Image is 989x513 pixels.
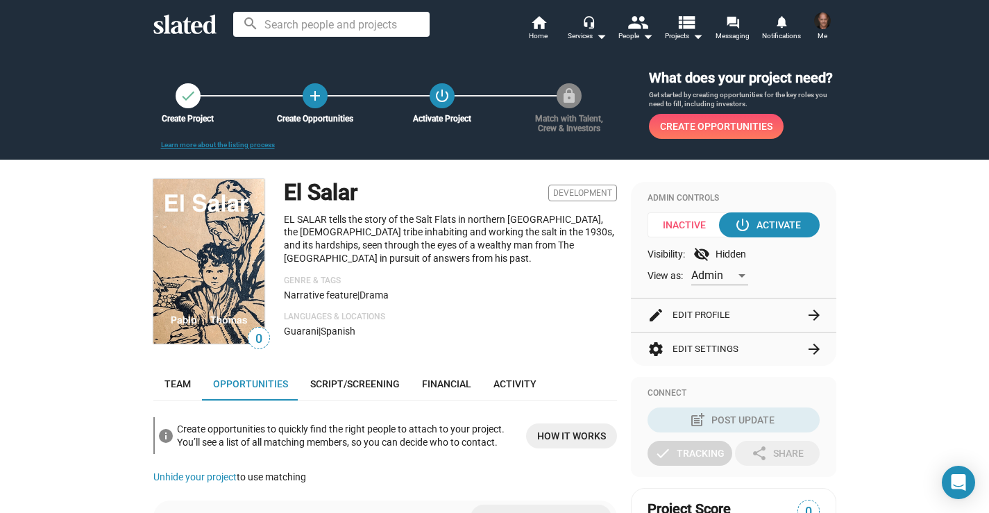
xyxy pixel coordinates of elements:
div: Share [751,441,804,466]
div: Activate [737,212,801,237]
a: More Info about opportunities [526,423,617,448]
span: Team [164,378,191,389]
img: El Salar [153,179,264,344]
span: View as: [648,269,683,283]
mat-icon: settings [648,341,664,358]
a: Unhide your project [153,471,237,482]
a: Financial [411,367,482,401]
div: Create opportunities to quickly find the right people to attach to your project. You’ll see a lis... [177,420,515,451]
button: Share [735,441,820,466]
mat-icon: arrow_forward [806,307,822,323]
mat-icon: arrow_drop_down [593,28,609,44]
button: Edit Settings [648,333,820,366]
mat-icon: check [654,445,671,462]
a: Script/Screening [299,367,411,401]
span: Home [529,28,548,44]
button: Edit Profile [648,298,820,332]
div: Admin Controls [648,193,820,204]
button: People [611,14,660,44]
div: Tracking [654,441,725,466]
a: Notifications [757,14,806,44]
a: Messaging [709,14,757,44]
span: Guarani [284,326,319,337]
mat-icon: home [530,14,547,31]
mat-icon: power_settings_new [434,87,450,104]
button: Pablo ThomasMe [806,10,839,46]
a: Create Opportunities [649,114,784,139]
span: Inactive [648,212,732,237]
mat-icon: forum [726,15,739,28]
span: How it works [537,423,606,448]
a: Team [153,367,202,401]
mat-icon: headset_mic [582,15,595,28]
div: Connect [648,388,820,399]
a: Home [514,14,563,44]
span: Development [548,185,617,201]
div: People [618,28,653,44]
mat-icon: visibility_off [693,246,710,262]
mat-icon: info [158,428,174,444]
span: Admin [691,269,723,282]
mat-icon: arrow_drop_down [639,28,656,44]
div: Create Opportunities [269,114,361,124]
mat-icon: power_settings_new [734,217,751,233]
mat-icon: edit [648,307,664,323]
input: Search people and projects [233,12,430,37]
mat-icon: post_add [689,412,706,428]
a: Opportunities [202,367,299,401]
mat-icon: view_list [675,12,695,32]
a: Learn more about the listing process [161,141,275,149]
mat-icon: check [180,87,196,104]
div: Post Update [692,407,775,432]
div: Services [568,28,607,44]
mat-icon: add [307,87,323,104]
mat-icon: people [627,12,647,32]
span: Activity [493,378,536,389]
span: Create Opportunities [660,114,772,139]
span: Me [818,28,827,44]
span: | [319,326,321,337]
h1: El Salar [284,178,357,208]
mat-icon: arrow_drop_down [689,28,706,44]
button: Services [563,14,611,44]
div: Activate Project [396,114,488,124]
div: Visibility: Hidden [648,246,820,262]
mat-icon: arrow_forward [806,341,822,358]
p: Genre & Tags [284,276,617,287]
span: | [357,289,360,301]
span: Messaging [716,28,750,44]
button: Activate [719,212,820,237]
p: EL SALAR tells the story of the Salt Flats in northern [GEOGRAPHIC_DATA], the [DEMOGRAPHIC_DATA] ... [284,213,617,264]
button: Post Update [648,407,820,432]
button: Activate Project [430,83,455,108]
a: Activity [482,367,548,401]
span: Script/Screening [310,378,400,389]
p: Get started by creating opportunities for the key roles you need to fill, including investors. [649,90,836,109]
img: Pablo Thomas [814,12,831,29]
span: Notifications [762,28,801,44]
div: Create Project [142,114,234,124]
button: Projects [660,14,709,44]
mat-icon: notifications [775,15,788,28]
mat-icon: share [751,445,768,462]
div: to use matching [153,471,617,484]
div: Open Intercom Messenger [942,466,975,499]
span: Narrative feature [284,289,357,301]
h3: What does your project need? [649,69,836,87]
span: Drama [360,289,389,301]
button: Tracking [648,441,732,466]
a: Create Opportunities [303,83,328,108]
span: Financial [422,378,471,389]
p: Languages & Locations [284,312,617,323]
span: Opportunities [213,378,288,389]
span: Projects [665,28,703,44]
span: 0 [248,330,269,348]
span: Spanish [321,326,355,337]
